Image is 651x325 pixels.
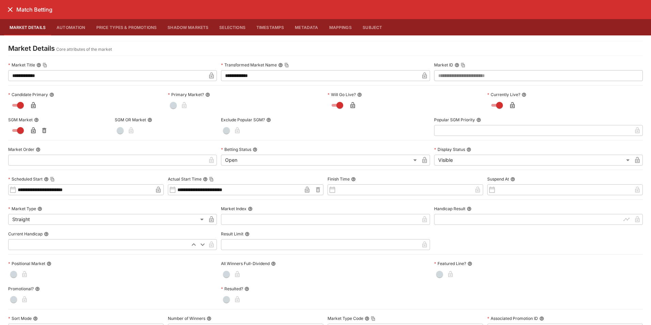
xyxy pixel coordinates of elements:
button: SGM Market [34,118,39,122]
p: Market ID [434,62,453,68]
button: Actual Start TimeCopy To Clipboard [203,177,208,182]
p: Market Index [221,206,247,212]
p: All Winners Full-Dividend [221,261,270,266]
p: Resulted? [221,286,243,292]
button: Market Order [36,147,41,152]
p: Core attributes of the market [56,46,112,53]
p: SGM OR Market [115,117,146,123]
p: Market Order [8,146,34,152]
button: SGM OR Market [147,118,152,122]
h4: Market Details [8,44,55,53]
button: All Winners Full-Dividend [271,261,276,266]
button: Market Type CodeCopy To Clipboard [365,316,369,321]
button: Finish Time [351,177,356,182]
p: Featured Line? [434,261,466,266]
button: Automation [51,19,91,35]
button: Shadow Markets [162,19,214,35]
p: Market Type Code [328,315,363,321]
p: Finish Time [328,176,350,182]
p: Market Title [8,62,35,68]
button: Currently Live? [522,92,526,97]
div: Visible [434,155,632,166]
button: Number of Winners [207,316,211,321]
p: Current Handicap [8,231,43,237]
p: Display Status [434,146,465,152]
button: Suspend At [510,177,515,182]
button: Mappings [324,19,357,35]
button: close [4,3,16,16]
p: Popular SGM Priority [434,117,475,123]
button: Primary Market? [205,92,210,97]
p: Market Type [8,206,36,212]
div: Straight [8,214,206,225]
button: Will Go Live? [357,92,362,97]
p: Will Go Live? [328,92,356,97]
h6: Match Betting [16,6,52,13]
div: Open [221,155,419,166]
button: Popular SGM Priority [476,118,481,122]
button: Promotional? [35,287,40,291]
button: Copy To Clipboard [371,316,376,321]
button: Display Status [466,147,471,152]
p: Candidate Primary [8,92,48,97]
button: Exclude Popular SGM? [266,118,271,122]
button: Copy To Clipboard [284,63,289,67]
p: Transformed Market Name [221,62,277,68]
p: Associated Promotion ID [487,315,538,321]
button: Positional Market [47,261,51,266]
button: Candidate Primary [49,92,54,97]
button: Copy To Clipboard [50,177,55,182]
button: Result Limit [245,232,250,236]
p: Number of Winners [168,315,205,321]
p: Betting Status [221,146,251,152]
button: Metadata [289,19,323,35]
button: Current Handicap [44,232,49,236]
p: Handicap Result [434,206,465,212]
p: Result Limit [221,231,243,237]
button: Handicap Result [467,206,472,211]
button: Associated Promotion ID [539,316,544,321]
button: Market Index [248,206,253,211]
button: Resulted? [244,287,249,291]
button: Featured Line? [467,261,472,266]
p: Scheduled Start [8,176,43,182]
button: Market Details [4,19,51,35]
button: Market TitleCopy To Clipboard [36,63,41,67]
p: Primary Market? [168,92,204,97]
p: Promotional? [8,286,34,292]
button: Copy To Clipboard [43,63,47,67]
p: Exclude Popular SGM? [221,117,265,123]
button: Betting Status [253,147,257,152]
button: Subject [357,19,388,35]
button: Copy To Clipboard [461,63,465,67]
button: Timestamps [251,19,290,35]
button: Price Types & Promotions [91,19,162,35]
button: Sort Mode [33,316,38,321]
p: Suspend At [487,176,509,182]
button: Market Type [37,206,42,211]
button: Market IDCopy To Clipboard [455,63,459,67]
p: Actual Start Time [168,176,202,182]
p: SGM Market [8,117,33,123]
button: Selections [214,19,251,35]
p: Currently Live? [487,92,520,97]
p: Positional Market [8,261,45,266]
button: Copy To Clipboard [209,177,214,182]
button: Transformed Market NameCopy To Clipboard [278,63,283,67]
button: Scheduled StartCopy To Clipboard [44,177,49,182]
p: Sort Mode [8,315,32,321]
